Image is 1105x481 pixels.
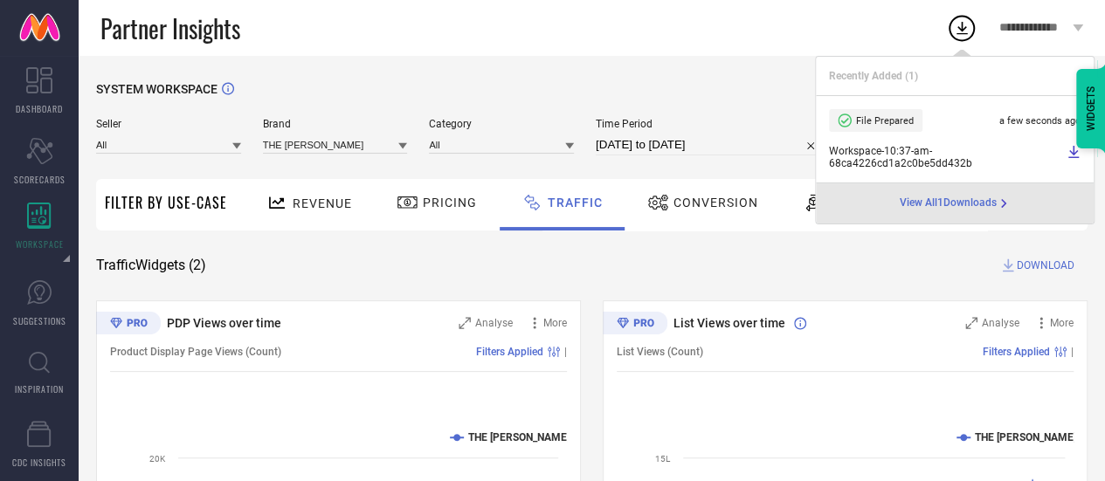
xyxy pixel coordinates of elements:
span: List Views over time [673,316,785,330]
span: Analyse [982,317,1019,329]
span: Analyse [475,317,513,329]
span: SUGGESTIONS [13,314,66,327]
span: Pricing [423,196,477,210]
text: THE [PERSON_NAME] [468,431,570,443]
span: Time Period [596,118,823,130]
svg: Zoom [459,317,471,329]
span: More [543,317,567,329]
svg: Zoom [965,317,977,329]
span: | [1071,346,1074,358]
span: Conversion [673,196,758,210]
text: 20K [149,454,166,464]
span: Revenue [293,196,352,210]
span: a few seconds ago [999,115,1081,127]
span: Filters Applied [476,346,543,358]
a: Download [1067,145,1081,169]
span: Filter By Use-Case [105,192,227,213]
span: Brand [263,118,408,130]
span: Filters Applied [983,346,1050,358]
span: View All 1 Downloads [900,196,997,210]
div: Premium [603,312,667,338]
span: INSPIRATION [15,382,64,395]
div: Open download list [946,12,977,44]
span: Workspace - 10:37-am - 68ca4226cd1a2c0be5dd432b [829,145,1062,169]
text: THE [PERSON_NAME] [975,431,1076,443]
span: Category [429,118,574,130]
span: DOWNLOAD [1017,257,1074,274]
text: 15L [655,454,671,464]
span: DASHBOARD [16,102,63,115]
span: File Prepared [856,115,914,127]
span: More [1050,317,1074,329]
span: Recently Added ( 1 ) [829,70,918,82]
div: Premium [96,312,161,338]
span: | [564,346,567,358]
input: Select time period [596,134,823,155]
span: List Views (Count) [617,346,703,358]
span: CDC INSIGHTS [12,456,66,469]
span: Traffic [548,196,603,210]
span: Traffic Widgets ( 2 ) [96,257,206,274]
span: WORKSPACE [16,237,64,251]
a: View All1Downloads [900,196,1011,210]
span: Seller [96,118,241,130]
span: PDP Views over time [167,316,281,330]
span: SYSTEM WORKSPACE [96,82,218,96]
span: Partner Insights [100,10,240,46]
div: Open download page [900,196,1011,210]
span: Product Display Page Views (Count) [110,346,281,358]
span: SCORECARDS [14,173,66,186]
